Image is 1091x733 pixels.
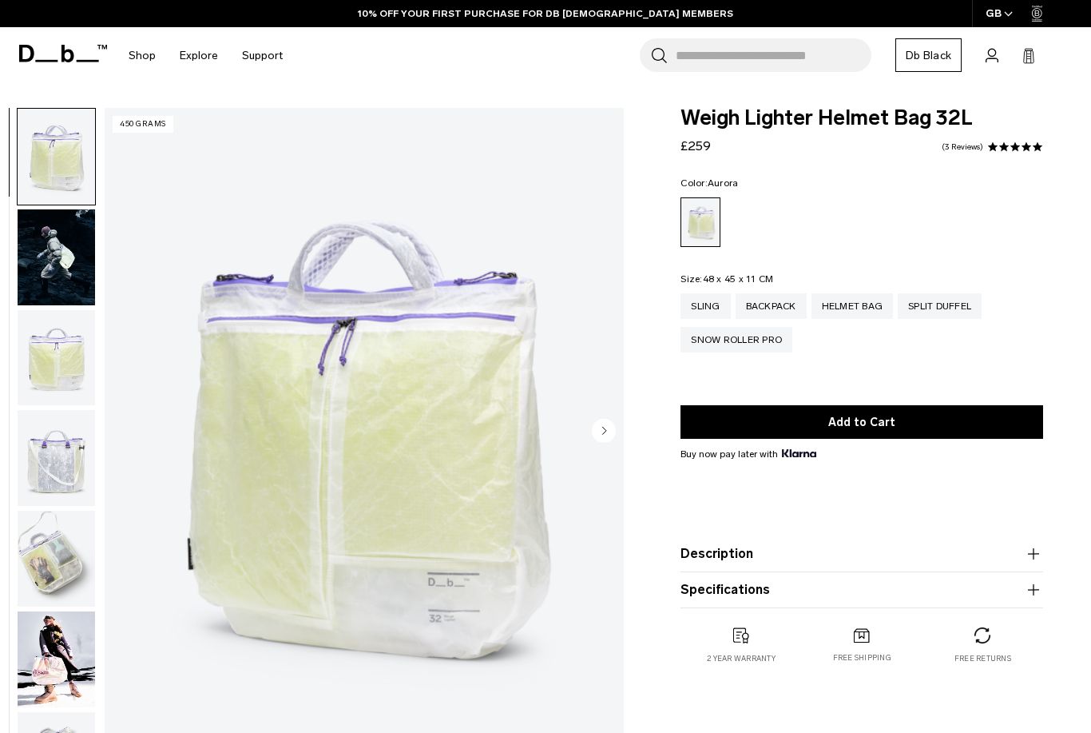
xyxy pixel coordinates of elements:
a: Helmet Bag [811,293,894,319]
p: 450 grams [113,116,173,133]
button: Weigh_Lighter_Helmet_Bag_32L_3.png [17,409,96,507]
p: 2 year warranty [707,653,776,664]
a: Explore [180,27,218,84]
img: Weigh_Lighter_Helmet_Bag_32L_3.png [18,410,95,506]
button: Weigh Lighter Helmet Bag 32L Aurora [17,611,96,708]
img: Weigh_Lighter_Helmet_Bag_32L_1.png [18,109,95,205]
img: Weigh Lighter Helmet Bag 32L Aurora [18,611,95,707]
a: 10% OFF YOUR FIRST PURCHASE FOR DB [DEMOGRAPHIC_DATA] MEMBERS [358,6,733,21]
a: Snow Roller Pro [680,327,792,353]
button: Specifications [680,580,1043,600]
img: Weigh_Lighter_Helmetbag_32L_Lifestyle.png [18,209,95,305]
span: Buy now pay later with [680,447,816,461]
button: Description [680,544,1043,564]
button: Weigh_Lighter_Helmetbag_32L_Lifestyle.png [17,209,96,306]
p: Free shipping [833,652,891,663]
button: Weigh_Lighter_Helmet_Bag_32L_4.png [17,510,96,608]
legend: Size: [680,274,773,284]
a: Split Duffel [898,293,982,319]
legend: Color: [680,178,738,188]
button: Weigh_Lighter_Helmet_Bag_32L_1.png [17,108,96,205]
span: 48 x 45 x 11 CM [703,273,774,285]
img: Weigh_Lighter_Helmet_Bag_32L_4.png [18,511,95,607]
a: 3 reviews [942,143,983,151]
a: Sling [680,293,730,319]
button: Weigh_Lighter_Helmet_Bag_32L_2.png [17,309,96,407]
a: Aurora [680,197,720,247]
nav: Main Navigation [117,27,295,84]
p: Free returns [954,653,1011,664]
a: Support [242,27,283,84]
span: Aurora [708,177,739,189]
button: Add to Cart [680,405,1043,439]
a: Backpack [736,293,807,319]
button: Next slide [592,419,616,446]
a: Shop [129,27,156,84]
a: Db Black [895,38,962,72]
span: £259 [680,138,711,153]
img: {"height" => 20, "alt" => "Klarna"} [782,449,816,457]
img: Weigh_Lighter_Helmet_Bag_32L_2.png [18,310,95,406]
span: Weigh Lighter Helmet Bag 32L [680,108,1043,129]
